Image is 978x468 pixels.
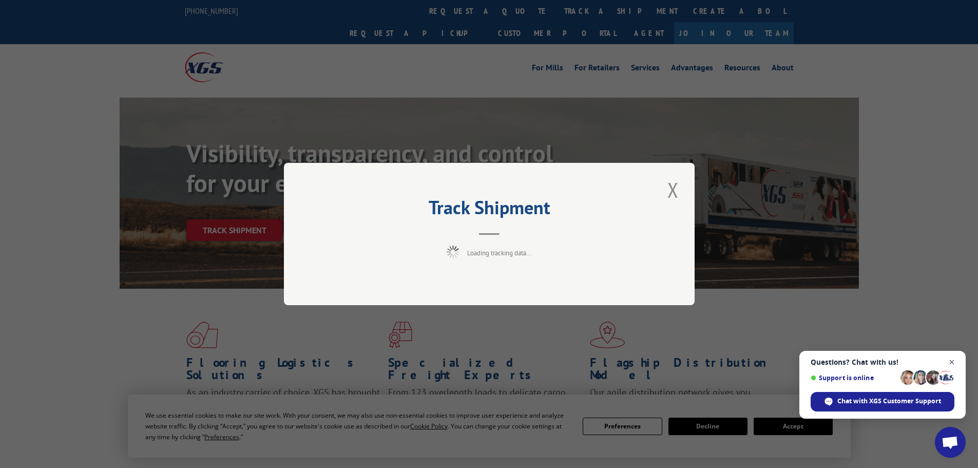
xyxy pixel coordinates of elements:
span: Chat with XGS Customer Support [811,392,954,411]
img: xgs-loading [447,246,459,258]
span: Loading tracking data... [467,249,532,257]
span: Questions? Chat with us! [811,358,954,366]
a: Open chat [935,427,966,458]
span: Support is online [811,374,897,382]
button: Close modal [664,176,682,204]
h2: Track Shipment [335,200,643,220]
span: Chat with XGS Customer Support [837,397,941,406]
